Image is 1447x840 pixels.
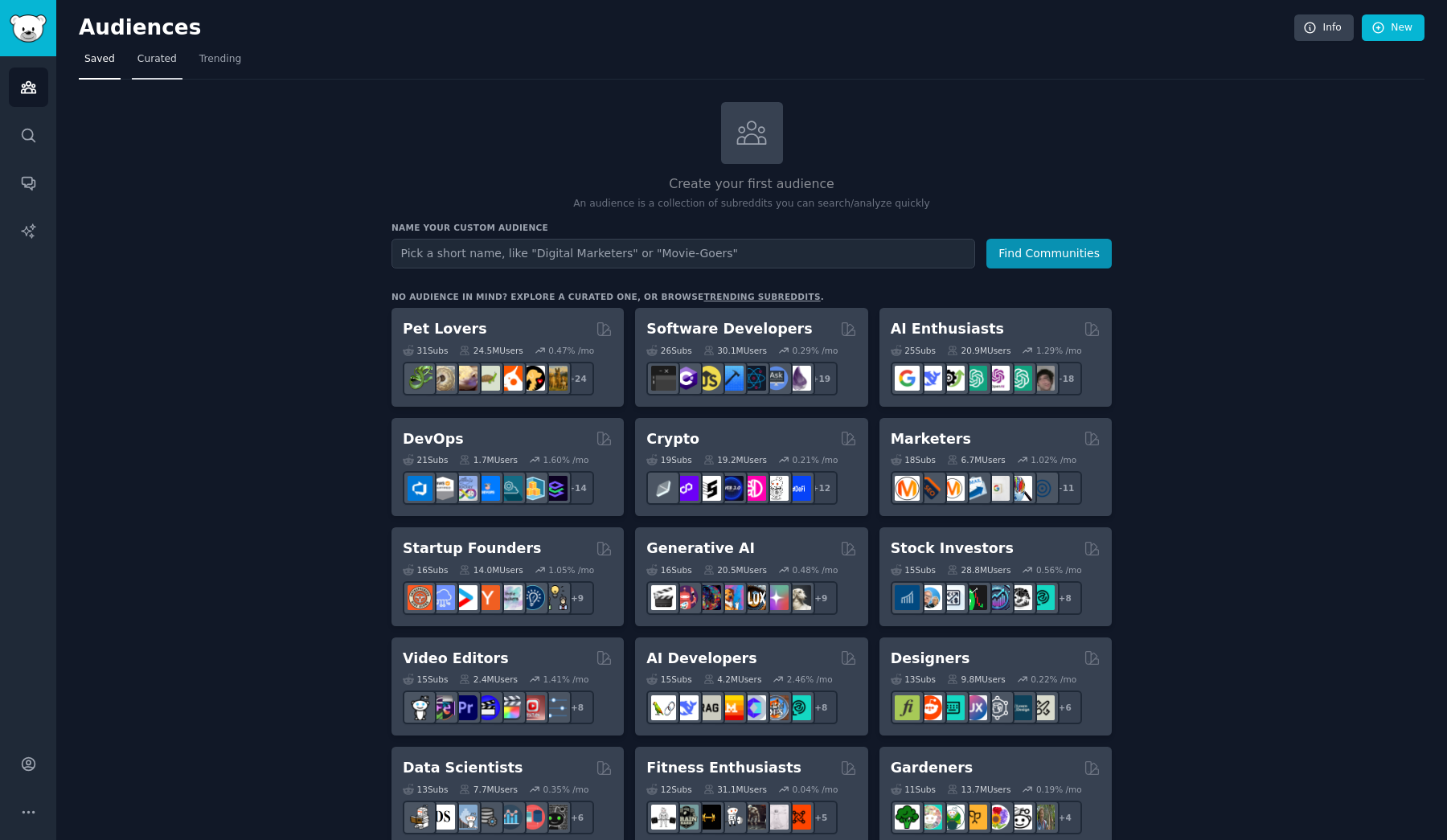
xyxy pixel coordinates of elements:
[985,366,1010,391] img: OpenAIDev
[895,805,920,830] img: vegetablegardening
[947,345,1010,356] div: 20.9M Users
[453,476,478,501] img: Docker_DevOps
[891,319,1004,339] h2: AI Enthusiasts
[985,585,1010,610] img: StocksAndTrading
[804,471,838,505] div: + 12
[786,366,811,391] img: elixir
[1030,585,1055,610] img: technicalanalysis
[786,476,811,501] img: defi_
[459,784,518,795] div: 7.7M Users
[947,784,1010,795] div: 13.7M Users
[764,366,789,391] img: AskComputerScience
[408,805,432,830] img: MachineLearning
[895,585,920,610] img: dividends
[459,454,518,465] div: 1.7M Users
[703,292,820,301] a: trending subreddits
[560,471,594,505] div: + 14
[560,362,594,395] div: + 24
[646,649,756,669] h2: AI Developers
[1007,366,1032,391] img: chatgpt_prompts_
[804,801,838,834] div: + 5
[430,695,455,720] img: editors
[430,805,455,830] img: datascience
[895,476,920,501] img: content_marketing
[891,454,936,465] div: 18 Sub s
[543,674,589,685] div: 1.41 % /mo
[520,695,545,720] img: Youtubevideo
[1036,784,1082,795] div: 0.19 % /mo
[793,454,838,465] div: 0.21 % /mo
[891,649,970,669] h2: Designers
[962,366,987,391] img: chatgpt_promptDesign
[1031,674,1076,685] div: 0.22 % /mo
[646,674,691,685] div: 15 Sub s
[1031,454,1076,465] div: 1.02 % /mo
[459,674,518,685] div: 2.4M Users
[459,345,523,356] div: 24.5M Users
[1007,476,1032,501] img: MarketingResearch
[475,805,500,830] img: dataengineering
[764,476,789,501] img: CryptoNews
[891,784,936,795] div: 11 Sub s
[719,476,744,501] img: web3
[391,239,975,268] input: Pick a short name, like "Digital Marketers" or "Movie-Goers"
[674,476,699,501] img: 0xPolygon
[408,585,432,610] img: EntrepreneurRideAlong
[1048,801,1082,834] div: + 4
[917,366,942,391] img: DeepSeek
[719,695,744,720] img: MistralAI
[1030,476,1055,501] img: OnlineMarketing
[793,784,838,795] div: 0.04 % /mo
[947,454,1006,465] div: 6.7M Users
[674,695,699,720] img: DeepSeek
[1048,471,1082,505] div: + 11
[1007,695,1032,720] img: learndesign
[1007,585,1032,610] img: swingtrading
[719,366,744,391] img: iOSProgramming
[430,585,455,610] img: SaaS
[84,52,115,67] span: Saved
[543,366,568,391] img: dogbreed
[646,319,812,339] h2: Software Developers
[891,758,974,778] h2: Gardeners
[543,695,568,720] img: postproduction
[719,585,744,610] img: sdforall
[403,649,509,669] h2: Video Editors
[741,476,766,501] img: defiblockchain
[891,564,936,576] div: 15 Sub s
[917,585,942,610] img: ValueInvesting
[453,585,478,610] img: startup
[403,674,448,685] div: 15 Sub s
[453,695,478,720] img: premiere
[408,476,432,501] img: azuredevops
[764,805,789,830] img: physicaltherapy
[917,805,942,830] img: succulents
[560,801,594,834] div: + 6
[403,319,487,339] h2: Pet Lovers
[891,539,1014,559] h2: Stock Investors
[804,362,838,395] div: + 19
[1048,581,1082,615] div: + 8
[962,695,987,720] img: UXDesign
[703,564,767,576] div: 20.5M Users
[962,805,987,830] img: GardeningUK
[79,15,1294,41] h2: Audiences
[403,429,464,449] h2: DevOps
[891,429,971,449] h2: Marketers
[703,674,762,685] div: 4.2M Users
[696,695,721,720] img: Rag
[674,585,699,610] img: dalle2
[1030,695,1055,720] img: UX_Design
[543,585,568,610] img: growmybusiness
[696,585,721,610] img: deepdream
[408,366,432,391] img: herpetology
[696,476,721,501] img: ethstaker
[651,695,676,720] img: LangChain
[498,805,523,830] img: analytics
[786,585,811,610] img: DreamBooth
[1030,805,1055,830] img: GardenersWorld
[741,366,766,391] img: reactnative
[651,366,676,391] img: software
[703,345,767,356] div: 30.1M Users
[947,564,1010,576] div: 28.8M Users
